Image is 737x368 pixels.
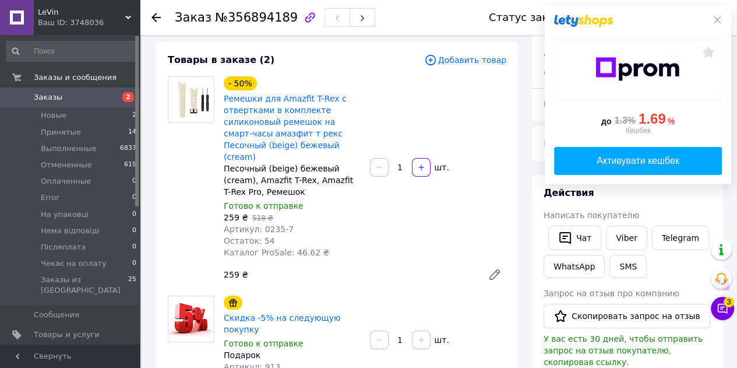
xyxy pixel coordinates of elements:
button: Чат с покупателем3 [711,297,734,320]
span: 25 [128,275,136,296]
span: 0 [132,242,136,253]
div: шт. [432,162,450,173]
span: Каталог ProSale: 46.62 ₴ [224,248,329,257]
span: LeVin [38,7,125,17]
span: Заказы из [GEOGRAPHIC_DATA] [41,275,128,296]
span: 2 [122,92,134,102]
span: Товары и услуги [34,330,100,340]
span: Товары в заказе (2) [168,54,274,65]
span: 14 [128,127,136,138]
span: №356894189 [215,10,298,24]
img: Ремешки для Amazfit T-Rex с отвертками в комплекте силиконовый ремешок на смарт-часы амазфит т ре... [168,77,214,122]
span: Доставка [544,47,584,57]
span: Заказы [34,92,62,103]
span: 0 [132,258,136,269]
div: Подарок [224,349,361,361]
a: Скидка -5% на следующую покупку [224,313,341,334]
div: Песочный (beige) бежевый (cream), Amazfit T-Rex, Amazfit T-Rex Pro, Ремешок [224,163,361,198]
button: Чат [548,226,601,250]
span: Отмененные [41,160,91,170]
span: Добавить товар [424,54,506,66]
a: Ремешки для Amazfit T-Rex с отвертками в комплекте силиконовый ремешок на смарт-часы амазфит т ре... [224,94,347,162]
span: У вас есть 30 дней, чтобы отправить запрос на отзыв покупателю, скопировав ссылку. [544,334,703,367]
span: 518 ₴ [252,214,273,222]
div: - 50% [224,76,257,90]
span: Чекає на оплату [41,258,107,269]
span: 0 [132,192,136,203]
span: Error [41,192,59,203]
span: Написать покупателю [544,211,639,220]
span: 2 товара [544,26,581,36]
span: 3 [724,297,734,307]
a: Telegram [652,226,709,250]
span: Оплаченные [41,176,91,187]
a: Viber [606,226,647,250]
span: Скидка [544,68,575,78]
span: Післяплата [41,242,86,253]
span: Сообщения [34,310,79,320]
a: Редактировать [483,263,506,286]
span: Выполненные [41,143,97,154]
span: 619 [124,160,136,170]
input: Поиск [6,41,137,62]
span: 6837 [120,143,136,154]
span: Заказы и сообщения [34,72,117,83]
span: Комиссия за заказ [544,139,623,148]
img: Скидка -5% на следующую покупку [168,300,214,338]
span: Нема відповіді [41,226,99,236]
span: Заказ [175,10,211,24]
span: Принятые [41,127,81,138]
span: Новые [41,110,66,121]
span: Готово к отправке [224,201,304,211]
div: 259 ₴ [219,267,478,283]
span: На упаковці [41,209,89,220]
span: Остаток: 54 [224,236,275,246]
div: шт. [432,334,450,346]
span: 2 [132,110,136,121]
span: 0 [132,209,136,220]
span: 0 [132,176,136,187]
div: Статус заказа [489,12,567,23]
div: Вернуться назад [151,12,161,23]
button: Скопировать запрос на отзыв [544,304,710,328]
span: 0 [132,226,136,236]
button: SMS [609,255,647,278]
span: Всего к оплате [544,99,608,108]
span: 259 ₴ [224,213,248,222]
span: Артикул: 0235-7 [224,225,294,234]
span: Запрос на отзыв про компанию [544,289,679,298]
div: Ваш ID: 3748036 [38,17,140,28]
a: WhatsApp [544,255,605,278]
span: Действия [544,187,594,198]
span: Готово к отправке [224,339,304,348]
